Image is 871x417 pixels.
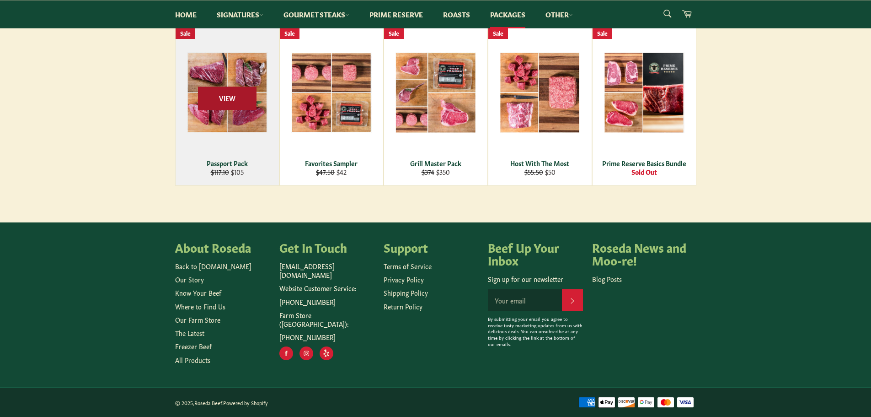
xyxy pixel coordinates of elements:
a: Gourmet Steaks [274,0,358,28]
a: Our Farm Store [175,315,220,324]
a: Terms of Service [384,261,432,271]
a: Grill Master Pack Grill Master Pack $374 $350 [384,27,488,186]
a: Home [166,0,206,28]
div: Sale [593,27,612,39]
a: Return Policy [384,302,422,311]
input: Your email [488,289,562,311]
div: Sale [488,27,508,39]
h4: Beef Up Your Inbox [488,241,583,266]
s: $47.50 [316,167,335,176]
a: Prime Reserve [360,0,432,28]
small: © 2025, . [175,399,268,406]
a: Powered by Shopify [223,399,268,406]
a: Other [536,0,582,28]
p: Sign up for our newsletter [488,275,583,283]
s: $374 [422,167,434,176]
div: $42 [285,168,377,176]
p: Website Customer Service: [279,284,374,292]
a: Host With The Most Host With The Most $55.50 $50 [488,27,592,186]
a: Know Your Beef [175,288,221,297]
h4: About Roseda [175,241,270,254]
p: By submitting your email you agree to receive tasty marketing updates from us with delicious deal... [488,316,583,347]
img: Prime Reserve Basics Bundle [604,52,684,133]
img: Favorites Sampler [291,53,372,133]
a: Packages [481,0,534,28]
h4: Get In Touch [279,241,374,254]
a: Freezer Beef [175,341,212,351]
div: Sale [280,27,299,39]
a: Prime Reserve Basics Bundle Prime Reserve Basics Bundle Sold Out [592,27,696,186]
a: Blog Posts [592,274,622,283]
div: Sale [384,27,404,39]
a: Back to [DOMAIN_NAME] [175,261,251,271]
a: Passport Pack Passport Pack $117.10 $105 View [175,27,279,186]
a: Roseda Beef [194,399,222,406]
div: Passport Pack [181,159,273,168]
img: Host With The Most [500,52,580,133]
s: $55.50 [524,167,543,176]
h4: Support [384,241,479,254]
p: [PHONE_NUMBER] [279,298,374,306]
div: $50 [494,168,586,176]
a: Favorites Sampler Favorites Sampler $47.50 $42 [279,27,384,186]
span: View [198,87,256,110]
div: Favorites Sampler [285,159,377,168]
a: Where to Find Us [175,302,225,311]
div: $350 [390,168,481,176]
a: Privacy Policy [384,275,424,284]
p: Farm Store ([GEOGRAPHIC_DATA]): [279,311,374,329]
a: Our Story [175,275,204,284]
a: The Latest [175,328,204,337]
img: Grill Master Pack [395,52,476,133]
h4: Roseda News and Moo-re! [592,241,687,266]
div: Grill Master Pack [390,159,481,168]
div: Sold Out [598,168,690,176]
p: [EMAIL_ADDRESS][DOMAIN_NAME] [279,262,374,280]
p: [PHONE_NUMBER] [279,333,374,341]
div: Host With The Most [494,159,586,168]
a: Signatures [208,0,273,28]
a: Roasts [434,0,479,28]
a: All Products [175,355,210,364]
a: Shipping Policy [384,288,428,297]
div: Prime Reserve Basics Bundle [598,159,690,168]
